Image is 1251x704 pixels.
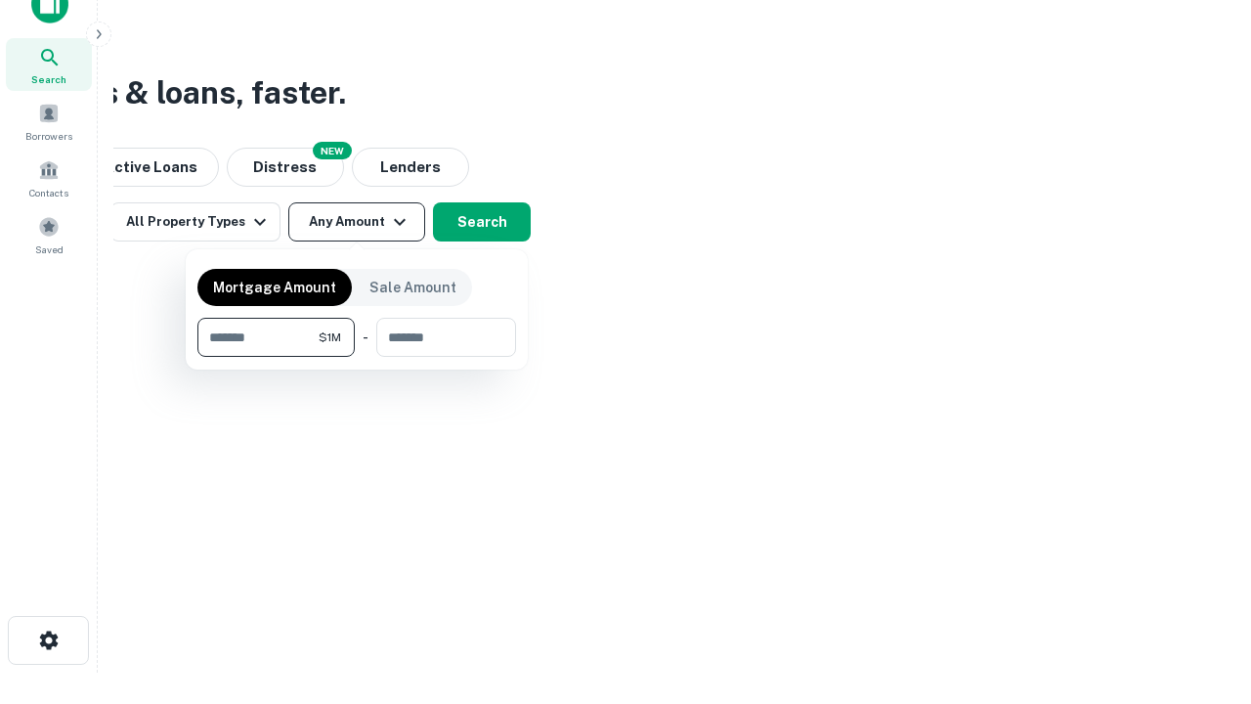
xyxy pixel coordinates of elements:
p: Sale Amount [369,277,456,298]
p: Mortgage Amount [213,277,336,298]
div: - [363,318,368,357]
iframe: Chat Widget [1153,548,1251,641]
span: $1M [319,329,341,346]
